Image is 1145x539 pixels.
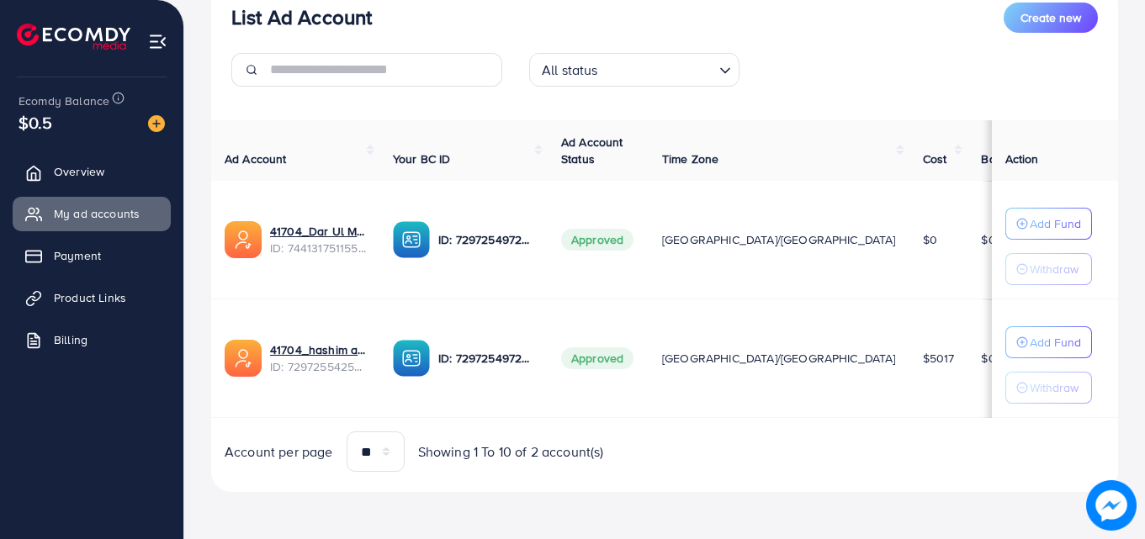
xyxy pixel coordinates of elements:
[438,348,534,368] p: ID: 7297254972209709057
[270,358,366,375] span: ID: 7297255425227898881
[1030,259,1079,279] p: Withdraw
[270,341,366,376] div: <span class='underline'>41704_hashim ad acc_1699024683485</span></br>7297255425227898881
[13,323,171,357] a: Billing
[1005,253,1092,285] button: Withdraw
[603,55,713,82] input: Search for option
[148,32,167,51] img: menu
[270,223,366,240] a: 41704_Dar Ul Misk_1732566777084
[1005,208,1092,240] button: Add Fund
[1030,332,1081,352] p: Add Fund
[1030,378,1079,398] p: Withdraw
[231,5,372,29] h3: List Ad Account
[923,231,937,248] span: $0
[662,231,896,248] span: [GEOGRAPHIC_DATA]/[GEOGRAPHIC_DATA]
[225,151,287,167] span: Ad Account
[662,350,896,367] span: [GEOGRAPHIC_DATA]/[GEOGRAPHIC_DATA]
[561,347,633,369] span: Approved
[270,223,366,257] div: <span class='underline'>41704_Dar Ul Misk_1732566777084</span></br>7441317511553237009
[1005,326,1092,358] button: Add Fund
[54,289,126,306] span: Product Links
[1005,372,1092,404] button: Withdraw
[538,58,602,82] span: All status
[225,442,333,462] span: Account per page
[923,151,947,167] span: Cost
[13,281,171,314] a: Product Links
[54,331,87,348] span: Billing
[54,247,101,264] span: Payment
[1020,9,1081,26] span: Create new
[662,151,718,167] span: Time Zone
[148,115,165,132] img: image
[225,340,262,377] img: ic-ads-acc.e4c84228.svg
[1004,3,1098,33] button: Create new
[1086,480,1137,531] img: image
[923,350,955,367] span: $5017
[270,341,366,358] a: 41704_hashim ad acc_1699024683485
[225,221,262,258] img: ic-ads-acc.e4c84228.svg
[1005,151,1039,167] span: Action
[1030,214,1081,234] p: Add Fund
[13,197,171,230] a: My ad accounts
[561,229,633,251] span: Approved
[438,230,534,250] p: ID: 7297254972209709057
[54,163,104,180] span: Overview
[17,24,130,50] img: logo
[418,442,604,462] span: Showing 1 To 10 of 2 account(s)
[393,151,451,167] span: Your BC ID
[13,239,171,272] a: Payment
[561,134,623,167] span: Ad Account Status
[529,53,739,87] div: Search for option
[270,240,366,256] span: ID: 7441317511553237009
[393,221,430,258] img: ic-ba-acc.ded83a64.svg
[54,205,140,222] span: My ad accounts
[393,340,430,377] img: ic-ba-acc.ded83a64.svg
[19,92,109,109] span: Ecomdy Balance
[13,155,171,188] a: Overview
[19,110,53,135] span: $0.5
